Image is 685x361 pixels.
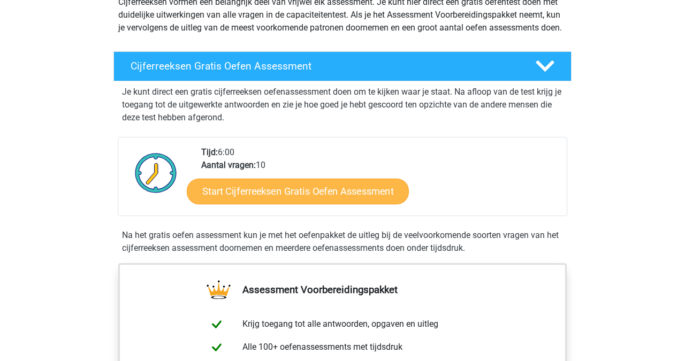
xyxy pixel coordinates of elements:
div: Na het gratis oefen assessment kun je met het oefenpakket de uitleg bij de veelvoorkomende soorte... [118,229,567,255]
b: Tijd: [201,147,218,157]
img: Klok [129,146,183,199]
b: Aantal vragen: [201,160,256,170]
a: Start Cijferreeksen Gratis Oefen Assessment [187,178,409,204]
p: Je kunt direct een gratis cijferreeksen oefenassessment doen om te kijken waar je staat. Na afloo... [122,86,563,124]
h4: Cijferreeksen Gratis Oefen Assessment [131,60,518,72]
div: 6:00 10 [193,146,566,216]
a: Cijferreeksen Gratis Oefen Assessment [109,51,576,81]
